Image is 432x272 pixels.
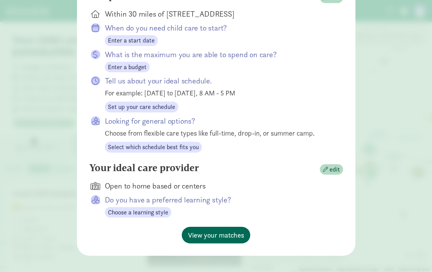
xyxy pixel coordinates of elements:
[105,35,158,46] button: Enter a start date
[105,75,331,86] p: Tell us about your ideal schedule.
[108,208,168,217] span: Choose a learning style
[182,227,250,243] button: View your matches
[108,143,199,152] span: Select which schedule best fits you
[320,164,343,175] button: edit
[105,128,331,138] div: Choose from flexible care types like full-time, drop-in, or summer camp.
[105,102,178,112] button: Set up your care schedule
[108,63,147,72] span: Enter a budget
[105,49,331,60] p: What is the maximum you are able to spend on care?
[89,162,199,174] h4: Your ideal care provider
[105,88,331,98] div: For example: [DATE] to [DATE], 8 AM - 5 PM
[105,8,331,19] div: Within 30 miles of [STREET_ADDRESS]
[105,116,331,126] p: Looking for general options?
[105,194,331,205] p: Do you have a preferred learning style?
[105,22,331,33] p: When do you need child care to start?
[188,230,244,240] span: View your matches
[105,180,331,191] div: Open to home based or centers
[105,142,202,153] button: Select which schedule best fits you
[105,207,171,218] button: Choose a learning style
[330,165,340,174] span: edit
[105,62,150,73] button: Enter a budget
[108,36,155,45] span: Enter a start date
[108,102,175,112] span: Set up your care schedule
